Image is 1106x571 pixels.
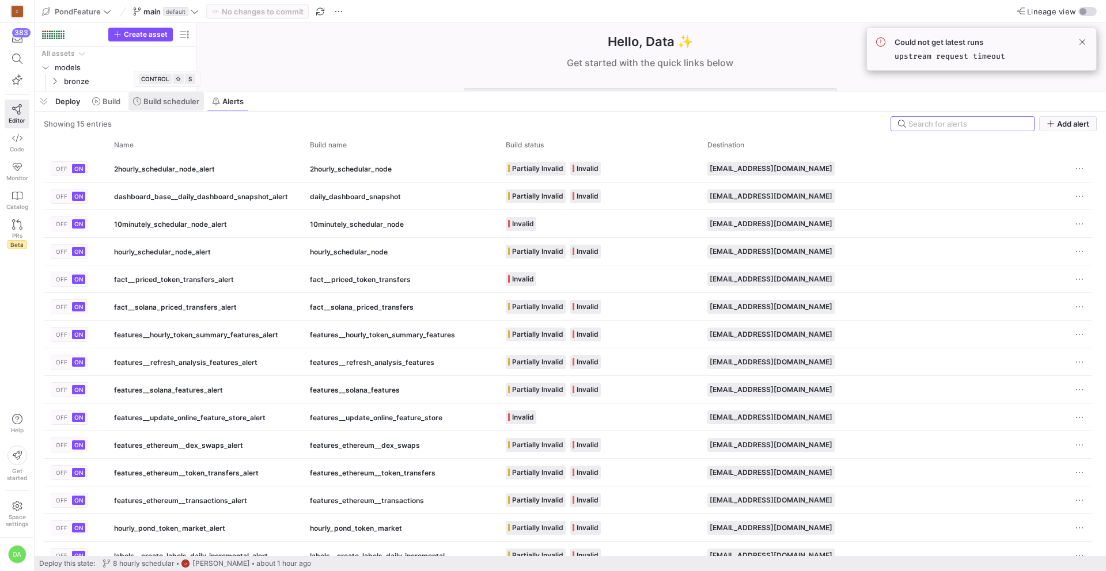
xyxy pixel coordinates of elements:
[56,248,67,255] span: OFF
[39,74,191,88] div: Press SPACE to select this row.
[141,75,169,82] span: CONTROL
[107,376,303,403] div: features__solana_features_alert
[74,414,83,421] span: ON
[74,165,83,172] span: ON
[8,545,26,564] div: DA
[107,210,303,237] div: 10minutely_schedular_node_alert
[310,211,404,238] span: 10minutely_schedular_node
[512,302,563,311] span: Partially Invalid
[113,559,175,568] span: 8 hourly schedular
[44,514,1092,542] div: Press SPACE to select this row.
[256,559,311,568] span: about 1 hour ago
[55,7,101,16] span: PondFeature
[310,266,411,293] span: fact__priced_token_transfers
[107,182,303,210] div: dashboard_base__daily_dashboard_snapshot_alert
[55,61,190,74] span: models
[577,330,599,339] span: Invalid
[310,542,445,569] span: labels__create_labels_daily_incremental
[175,75,181,82] span: ⇧
[74,193,83,200] span: ON
[310,155,392,182] span: 2hourly_schedular_node
[608,32,693,51] h1: Hello, Data ✨
[512,357,563,367] span: Partially Invalid
[128,92,204,111] button: Build scheduler
[56,303,67,310] span: OFF
[74,220,83,227] span: ON
[39,60,191,74] div: Press SPACE to select this row.
[12,232,22,239] span: PRs
[103,97,120,106] span: Build
[310,459,435,486] span: features_ethereum__token_transfers
[577,440,599,450] span: Invalid
[114,141,134,149] span: Name
[143,7,161,16] span: main
[44,431,1092,459] div: Press SPACE to select this row.
[5,100,29,128] a: Editor
[74,276,83,283] span: ON
[39,4,114,19] button: PondFeature
[64,75,190,88] span: bronze
[107,293,303,320] div: fact__solana_priced_transfers_alert
[710,164,832,173] span: [EMAIL_ADDRESS][DOMAIN_NAME]
[512,330,563,339] span: Partially Invalid
[107,238,303,265] div: hourly_schedular_node_alert
[506,141,544,149] span: Build status
[44,376,1092,403] div: Press SPACE to select this row.
[56,276,67,283] span: OFF
[577,551,599,560] span: Invalid
[310,376,400,403] span: features__solana_features
[107,514,303,541] div: hourly_pond_token_market_alert
[6,174,28,181] span: Monitor
[6,513,28,527] span: Space settings
[1027,7,1076,16] span: Lineage view
[55,97,80,106] span: Deploy
[895,51,1005,61] code: upstream request timeout
[310,141,347,149] span: Build name
[512,468,563,477] span: Partially Invalid
[74,524,83,531] span: ON
[310,515,402,542] span: hourly_pond_token_market
[577,468,599,477] span: Invalid
[44,265,1092,293] div: Press SPACE to select this row.
[100,556,314,571] button: 8 hourly schedularLZ[PERSON_NAME]about 1 hour ago
[710,275,832,284] span: [EMAIL_ADDRESS][DOMAIN_NAME]
[56,441,67,448] span: OFF
[44,403,1092,431] div: Press SPACE to select this row.
[74,552,83,559] span: ON
[56,331,67,338] span: OFF
[44,155,1092,182] div: Press SPACE to select this row.
[310,238,388,265] span: hourly_schedular_node
[512,496,563,505] span: Partially Invalid
[908,119,1027,128] input: Search for alerts
[10,146,24,153] span: Code
[5,2,29,21] a: C
[44,238,1092,265] div: Press SPACE to select this row.
[7,240,26,249] span: Beta
[44,542,1092,569] div: Press SPACE to select this row.
[74,469,83,476] span: ON
[5,496,29,532] a: Spacesettings
[56,386,67,393] span: OFF
[181,559,190,568] div: LZ
[74,248,83,255] span: ON
[107,348,303,375] div: features__refresh_analysis_features_alert
[222,97,244,106] span: Alerts
[56,497,67,504] span: OFF
[577,247,599,256] span: Invalid
[512,192,563,201] span: Partially Invalid
[107,265,303,292] div: fact__priced_token_transfers_alert
[44,348,1092,376] div: Press SPACE to select this row.
[710,330,832,339] span: [EMAIL_ADDRESS][DOMAIN_NAME]
[44,459,1092,486] div: Press SPACE to select this row.
[143,97,199,106] span: Build scheduler
[512,523,563,532] span: Partially Invalid
[1057,119,1089,128] span: Add alert
[577,385,599,394] span: Invalid
[44,486,1092,514] div: Press SPACE to select this row.
[710,551,832,560] span: [EMAIL_ADDRESS][DOMAIN_NAME]
[192,559,250,568] span: [PERSON_NAME]
[107,321,303,348] div: features__hourly_token_summary_features_alert
[512,275,534,284] span: Invalid
[74,331,83,338] span: ON
[310,487,424,514] span: features_ethereum__transactions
